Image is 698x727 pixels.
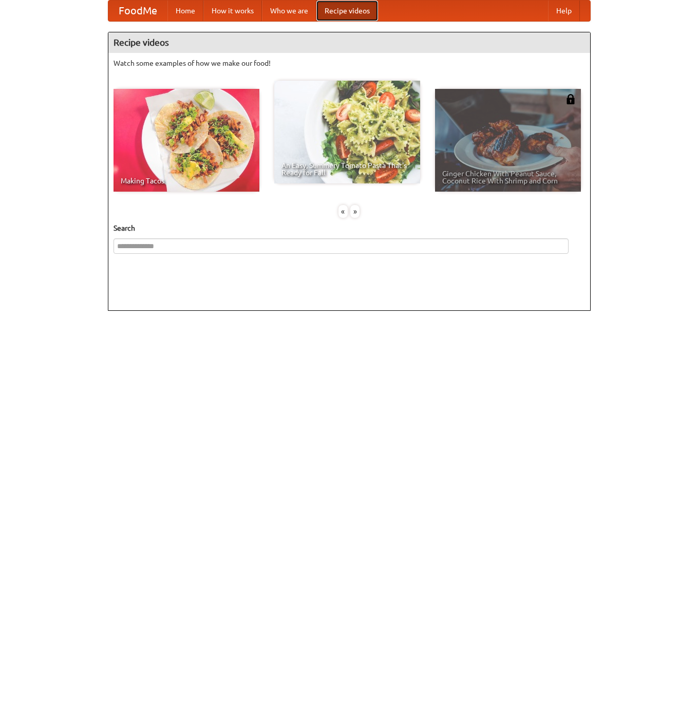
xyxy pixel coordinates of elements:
a: Recipe videos [316,1,378,21]
p: Watch some examples of how we make our food! [114,58,585,68]
h4: Recipe videos [108,32,590,53]
div: « [338,205,348,218]
span: An Easy, Summery Tomato Pasta That's Ready for Fall [281,162,413,176]
a: Help [548,1,580,21]
a: How it works [203,1,262,21]
a: Home [167,1,203,21]
h5: Search [114,223,585,233]
a: An Easy, Summery Tomato Pasta That's Ready for Fall [274,81,420,183]
a: FoodMe [108,1,167,21]
span: Making Tacos [121,177,252,184]
a: Making Tacos [114,89,259,192]
img: 483408.png [565,94,576,104]
a: Who we are [262,1,316,21]
div: » [350,205,360,218]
